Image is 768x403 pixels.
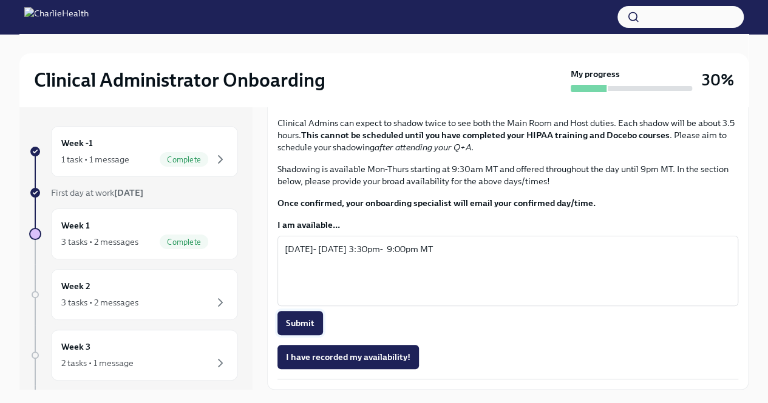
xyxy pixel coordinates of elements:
label: I am available... [277,219,738,231]
button: Submit [277,311,323,335]
div: 1 task • 1 message [61,153,129,165]
h6: Week 1 [61,219,90,232]
a: First day at work[DATE] [29,187,238,199]
a: Week 32 tasks • 1 message [29,330,238,381]
textarea: [DATE]- [DATE] 3:30pm- 9:00pm MT [285,242,731,300]
div: 3 tasks • 2 messages [61,236,138,248]
div: 3 tasks • 2 messages [61,296,138,308]
div: 2 tasks • 1 message [61,357,134,369]
a: Week -11 task • 1 messageComplete [29,126,238,177]
strong: This cannot be scheduled until you have completed your HIPAA training and Docebo courses [301,130,670,141]
p: Clinical Admins can expect to shadow twice to see both the Main Room and Host duties. Each shadow... [277,117,738,153]
button: I have recorded my availability! [277,345,419,369]
h6: Week 2 [61,279,90,293]
em: after attending your Q+A. [375,142,474,153]
h3: 30% [702,69,734,91]
p: Shadowing is available Mon-Thurs starting at 9:30am MT and offered throughout the day until 9pm M... [277,163,738,187]
strong: [DATE] [114,187,143,198]
img: CharlieHealth [24,7,89,27]
a: Week 23 tasks • 2 messages [29,269,238,320]
span: Complete [160,238,208,247]
span: First day at work [51,187,143,198]
h6: Week 3 [61,340,90,353]
span: Complete [160,155,208,164]
strong: Once confirmed, your onboarding specialist will email your confirmed day/time. [277,198,596,208]
strong: My progress [571,68,620,80]
h6: Week -1 [61,136,93,150]
h2: Clinical Administrator Onboarding [34,68,325,92]
span: I have recorded my availability! [286,351,410,363]
span: Submit [286,317,314,329]
a: Week 13 tasks • 2 messagesComplete [29,208,238,259]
